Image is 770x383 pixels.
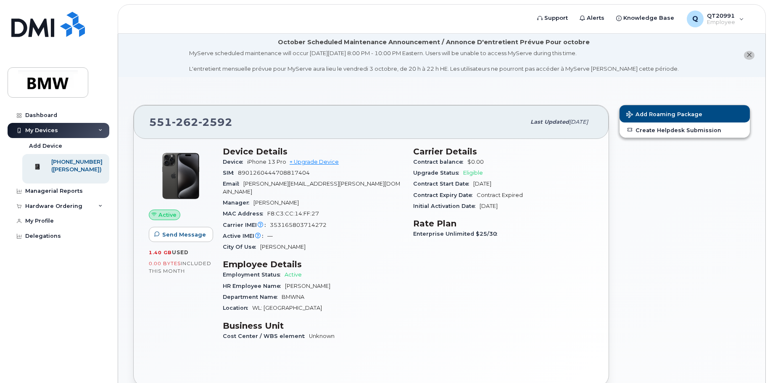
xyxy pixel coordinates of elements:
h3: Device Details [223,146,403,157]
span: Unknown [309,333,335,339]
span: Active IMEI [223,233,267,239]
button: Send Message [149,227,213,242]
span: 353165803714272 [270,222,327,228]
span: Initial Activation Date [413,203,480,209]
iframe: Messenger Launcher [733,346,764,377]
span: included this month [149,260,211,274]
span: Contract Expiry Date [413,192,477,198]
span: Device [223,159,247,165]
span: Upgrade Status [413,170,463,176]
span: WL: [GEOGRAPHIC_DATA] [252,305,322,311]
h3: Business Unit [223,321,403,331]
span: 1.40 GB [149,250,172,255]
span: 2592 [198,116,232,128]
span: [DATE] [569,119,588,125]
span: Cost Center / WBS element [223,333,309,339]
span: F8:C3:CC:14:FF:27 [267,210,319,217]
span: Active [285,271,302,278]
span: 8901260444708817404 [238,170,310,176]
span: used [172,249,189,255]
span: Send Message [162,231,206,239]
span: Email [223,181,243,187]
h3: Employee Details [223,259,403,269]
span: 0.00 Bytes [149,261,181,266]
span: Add Roaming Package [626,111,702,119]
img: iPhone_15_Pro_Black.png [156,151,206,201]
span: [PERSON_NAME] [260,244,306,250]
div: MyServe scheduled maintenance will occur [DATE][DATE] 8:00 PM - 10:00 PM Eastern. Users will be u... [189,49,679,73]
span: BMWNA [282,294,304,300]
a: Create Helpdesk Submission [620,122,750,138]
div: October Scheduled Maintenance Announcement / Annonce D'entretient Prévue Pour octobre [278,38,590,47]
span: Contract Start Date [413,181,473,187]
span: Carrier IMEI [223,222,270,228]
span: MAC Address [223,210,267,217]
span: SIM [223,170,238,176]
span: HR Employee Name [223,283,285,289]
h3: Rate Plan [413,218,593,229]
span: 262 [172,116,198,128]
span: [DATE] [473,181,491,187]
span: Employment Status [223,271,285,278]
span: Active [158,211,177,219]
span: Location [223,305,252,311]
span: $0.00 [467,159,484,165]
span: Last updated [530,119,569,125]
span: Enterprise Unlimited $25/30 [413,231,501,237]
a: + Upgrade Device [290,159,339,165]
h3: Carrier Details [413,146,593,157]
span: [PERSON_NAME][EMAIL_ADDRESS][PERSON_NAME][DOMAIN_NAME] [223,181,400,194]
span: [DATE] [480,203,498,209]
button: close notification [744,51,754,60]
span: Manager [223,199,253,206]
span: Contract balance [413,159,467,165]
span: Contract Expired [477,192,523,198]
span: iPhone 13 Pro [247,159,286,165]
span: City Of Use [223,244,260,250]
span: 551 [149,116,232,128]
span: — [267,233,273,239]
button: Add Roaming Package [620,105,750,122]
span: Department Name [223,294,282,300]
span: Eligible [463,170,483,176]
span: [PERSON_NAME] [285,283,330,289]
span: [PERSON_NAME] [253,199,299,206]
